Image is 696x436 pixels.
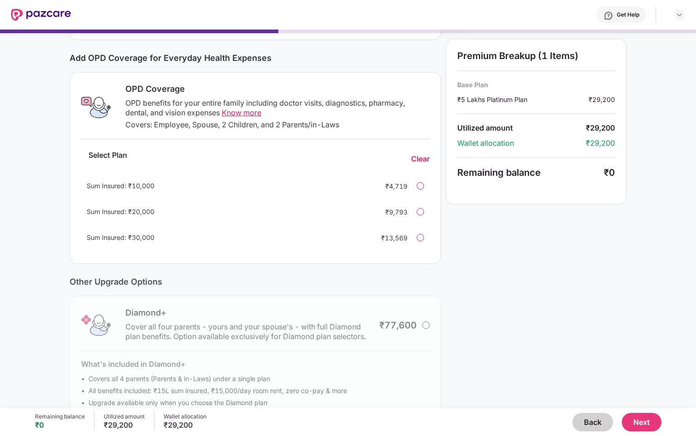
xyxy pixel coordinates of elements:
div: Other Upgrade Options [70,277,441,287]
div: OPD Coverage [125,84,430,95]
div: ₹29,200 [586,138,615,148]
span: Sum Insured: ₹30,000 [87,233,154,241]
div: ₹0 [604,167,615,178]
div: Premium Breakup (1 Items) [457,50,615,61]
div: Wallet allocation [164,413,206,420]
button: Next [622,413,661,431]
img: svg+xml;base64,PHN2ZyBpZD0iSGVscC0zMngzMiIgeG1sbnM9Imh0dHA6Ly93d3cudzMub3JnLzIwMDAvc3ZnIiB3aWR0aD... [604,11,613,20]
span: Know more [222,108,261,117]
div: Utilized amount [457,123,586,133]
button: Back [572,413,613,431]
div: Clear [411,154,430,164]
img: OPD Coverage [81,93,111,122]
div: Covers: Employee, Spouse, 2 Children, and 2 Parents/in-Laws [125,120,430,130]
span: Sum Insured: ₹10,000 [87,182,154,190]
div: Get Help [617,11,639,18]
div: ₹4,719 [371,181,407,191]
div: Add OPD Coverage for Everyday Health Expenses [70,53,441,63]
div: Base Plan [457,80,615,89]
div: Select Plan [81,150,135,167]
div: ₹29,200 [589,95,615,104]
div: ₹9,793 [371,207,407,217]
div: OPD benefits for your entire family including doctor visits, diagnostics, pharmacy, dental, and v... [125,98,430,118]
span: Sum Insured: ₹20,000 [87,208,154,215]
div: ₹29,200 [586,123,615,133]
div: Wallet allocation [457,138,586,148]
div: ₹5 Lakhs Platinum Plan [457,95,589,104]
div: ₹29,200 [164,420,206,430]
div: Utilized amount [104,413,145,420]
div: Remaining balance [35,413,85,420]
div: Remaining balance [457,167,604,178]
img: New Pazcare Logo [11,9,71,21]
div: ₹0 [35,420,85,430]
div: ₹29,200 [104,420,145,430]
img: svg+xml;base64,PHN2ZyBpZD0iRHJvcGRvd24tMzJ4MzIiIHhtbG5zPSJodHRwOi8vd3d3LnczLm9yZy8yMDAwL3N2ZyIgd2... [676,11,683,18]
div: ₹13,569 [371,233,407,243]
